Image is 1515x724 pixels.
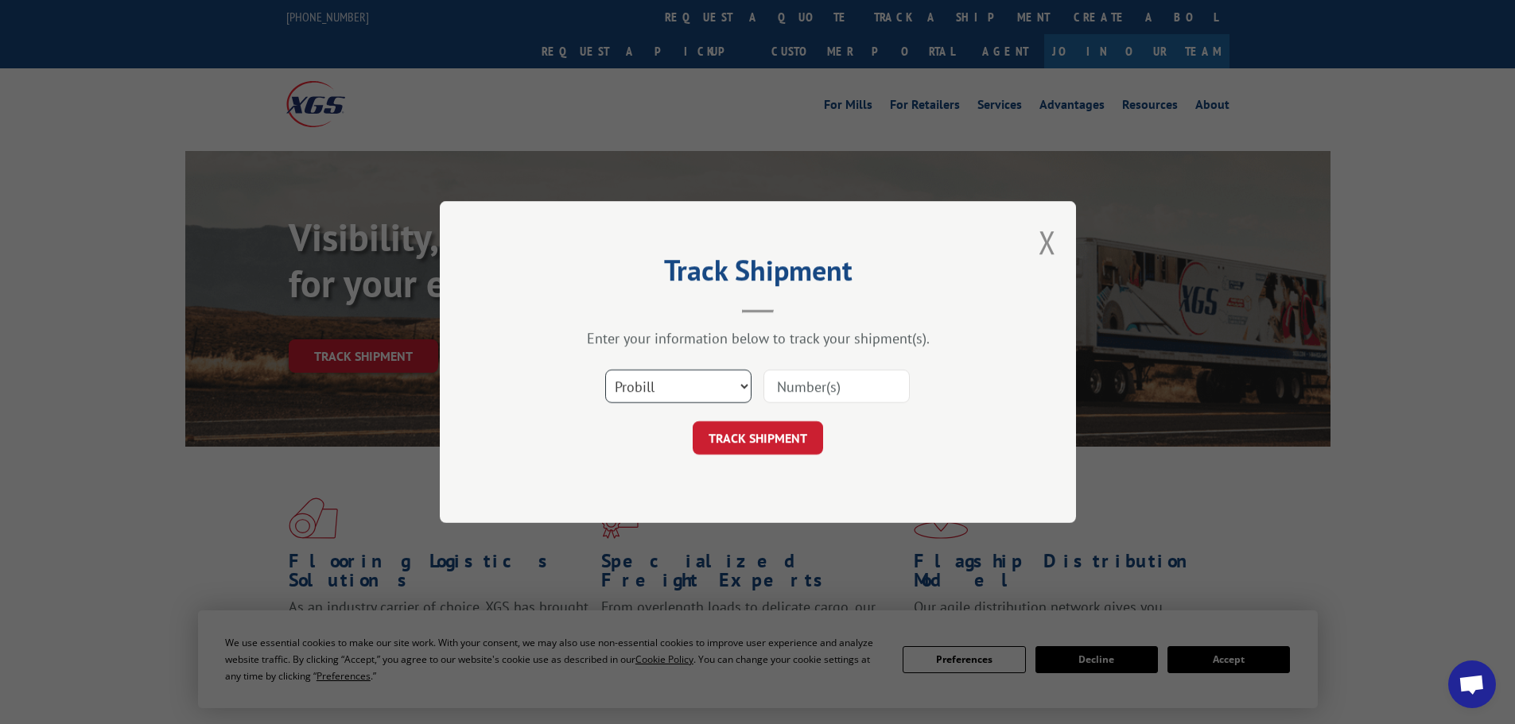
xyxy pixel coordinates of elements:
[1039,221,1056,263] button: Close modal
[1448,660,1496,708] div: Open chat
[519,259,996,289] h2: Track Shipment
[519,329,996,347] div: Enter your information below to track your shipment(s).
[763,370,910,403] input: Number(s)
[693,421,823,455] button: TRACK SHIPMENT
